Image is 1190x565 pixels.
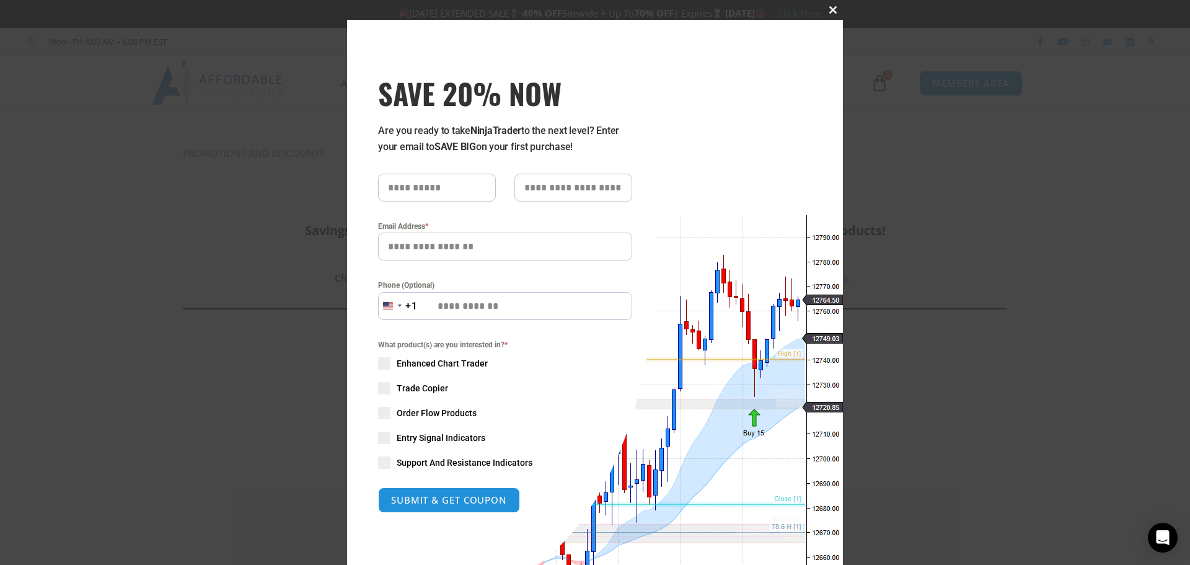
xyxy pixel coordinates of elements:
span: SAVE 20% NOW [378,76,632,110]
button: Selected country [378,292,418,320]
label: Order Flow Products [378,407,632,419]
strong: SAVE BIG [434,141,476,153]
label: Trade Copier [378,382,632,394]
label: Phone (Optional) [378,279,632,291]
span: Entry Signal Indicators [397,432,485,444]
span: Support And Resistance Indicators [397,456,532,469]
label: Support And Resistance Indicators [378,456,632,469]
span: Order Flow Products [397,407,477,419]
span: What product(s) are you interested in? [378,339,632,351]
span: Trade Copier [397,382,448,394]
label: Entry Signal Indicators [378,432,632,444]
span: Enhanced Chart Trader [397,357,488,370]
p: Are you ready to take to the next level? Enter your email to on your first purchase! [378,123,632,155]
label: Enhanced Chart Trader [378,357,632,370]
div: Open Intercom Messenger [1148,523,1178,553]
strong: NinjaTrader [470,125,521,136]
button: SUBMIT & GET COUPON [378,487,520,513]
div: +1 [405,298,418,314]
label: Email Address [378,220,632,233]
